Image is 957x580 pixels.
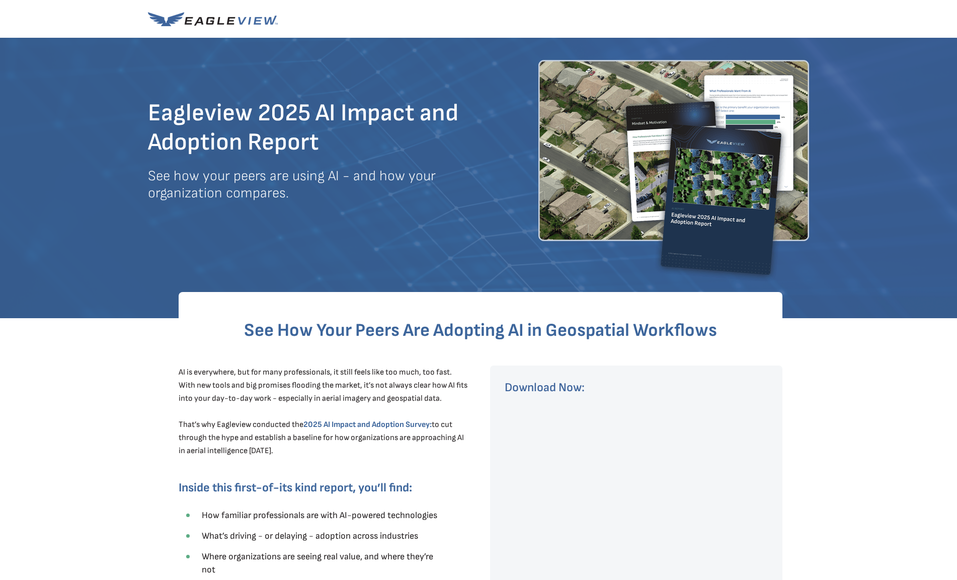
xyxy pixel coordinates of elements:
span: AI is everywhere, but for many professionals, it still feels like too much, too fast. With new to... [179,368,467,429]
span: Eagleview 2025 AI Impact and Adoption Report [148,99,458,157]
span: Inside this first-of-its kind report, you’ll find: [179,480,412,495]
strong: 2025 AI Impact and Adoption Survey: [303,420,432,429]
span: to cut through the hype and establish a baseline for how organizations are approaching AI in aeri... [179,420,464,456]
span: Where organizations are seeing real value, and where they’re not [202,551,433,575]
span: See How Your Peers Are Adopting AI in Geospatial Workflows [244,320,717,341]
span: Download Now: [505,380,585,395]
span: See how your peers are using AI - and how your organization compares. [148,168,436,201]
span: What’s driving - or delaying - adoption across industries [202,531,418,541]
span: How familiar professionals are with AI-powered technologies [202,510,437,521]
